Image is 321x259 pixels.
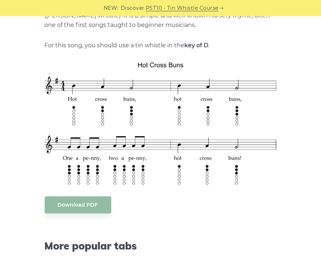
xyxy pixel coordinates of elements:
[45,61,277,186] img: Hot Cross Buns Tin Whistle Tab & Sheet Music
[45,240,277,252] span: More popular tabs
[185,42,209,49] strong: key of D
[121,4,145,12] span: Discover
[45,41,277,50] p: For this song, you should use a tin whistle in the .
[104,4,119,12] span: NEW:
[146,4,218,12] a: PST10 - Tin Whistle Course
[45,196,111,214] a: Download PDF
